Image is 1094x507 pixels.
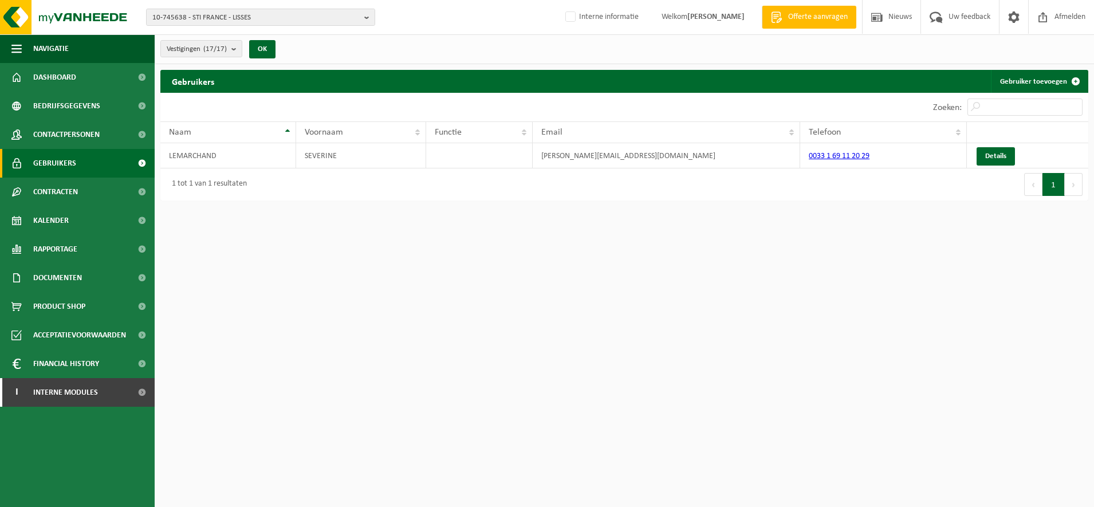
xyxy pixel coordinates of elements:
[296,143,426,168] td: SEVERINE
[1042,173,1065,196] button: 1
[166,174,247,195] div: 1 tot 1 van 1 resultaten
[33,321,126,349] span: Acceptatievoorwaarden
[785,11,851,23] span: Offerte aanvragen
[435,128,462,137] span: Functie
[687,13,745,21] strong: [PERSON_NAME]
[11,378,22,407] span: I
[33,178,78,206] span: Contracten
[160,70,226,92] h2: Gebruikers
[152,9,360,26] span: 10-745638 - STI FRANCE - LISSES
[933,103,962,112] label: Zoeken:
[33,264,82,292] span: Documenten
[33,235,77,264] span: Rapportage
[249,40,276,58] button: OK
[541,128,562,137] span: Email
[169,128,191,137] span: Naam
[305,128,343,137] span: Voornaam
[1024,173,1042,196] button: Previous
[146,9,375,26] button: 10-745638 - STI FRANCE - LISSES
[33,292,85,321] span: Product Shop
[33,120,100,149] span: Contactpersonen
[33,149,76,178] span: Gebruikers
[533,143,800,168] td: [PERSON_NAME][EMAIL_ADDRESS][DOMAIN_NAME]
[33,349,99,378] span: Financial History
[991,70,1087,93] a: Gebruiker toevoegen
[563,9,639,26] label: Interne informatie
[203,45,227,53] count: (17/17)
[1065,173,1083,196] button: Next
[977,147,1015,166] a: Details
[809,128,841,137] span: Telefoon
[762,6,856,29] a: Offerte aanvragen
[33,378,98,407] span: Interne modules
[160,40,242,57] button: Vestigingen(17/17)
[33,63,76,92] span: Dashboard
[167,41,227,58] span: Vestigingen
[33,206,69,235] span: Kalender
[33,34,69,63] span: Navigatie
[33,92,100,120] span: Bedrijfsgegevens
[809,152,869,160] a: 0033 1 69 11 20 29
[160,143,296,168] td: LEMARCHAND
